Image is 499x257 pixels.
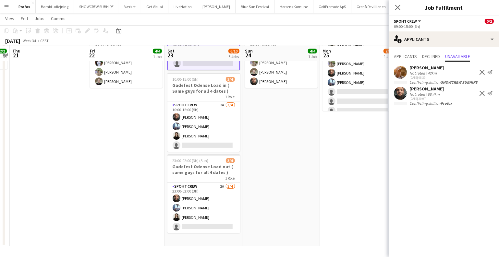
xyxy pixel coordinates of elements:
[409,76,444,80] div: [DATE] 08:39
[173,77,199,82] span: 10:00-15:00 (5h)
[384,54,394,59] div: 1 Job
[323,48,331,54] span: Mon
[119,0,141,13] button: Værket
[153,49,162,53] span: 4/4
[383,49,395,53] span: 7/10
[74,0,119,13] button: SHOWCREW SUBHIRE
[226,158,235,163] span: 3/4
[244,52,253,59] span: 24
[409,92,426,97] div: Not rated
[245,48,253,54] span: Sun
[422,54,440,59] span: Declined
[168,0,197,13] button: LiveNation
[48,14,68,23] a: Comms
[197,0,236,13] button: [PERSON_NAME]
[12,48,20,54] span: Thu
[313,0,351,13] button: GolfPromote ApS
[167,73,240,152] app-job-card: 10:00-15:00 (5h)3/4Gadefest Odense Load in ( Same guys for all 4 dates )1 RoleSpoht Crew2A3/410:0...
[51,16,66,21] span: Comms
[485,19,494,24] span: 0/2
[13,0,36,13] button: Profox
[90,38,163,88] app-card-role: Spoht Crew4/409:00-14:00 (5h)[PERSON_NAME][PERSON_NAME][PERSON_NAME][PERSON_NAME]
[225,94,235,99] span: 1 Role
[322,52,331,59] span: 25
[426,71,438,76] div: 42km
[323,10,395,117] app-card-role: Spoht Crew7/1008:00-16:00 (8h)[PERSON_NAME][PERSON_NAME][PERSON_NAME][PERSON_NAME][PERSON_NAME][P...
[351,0,391,13] button: Grenå Pavillionen
[236,0,274,13] button: Blue Sun Festival
[167,164,240,175] h3: Gadefest Odense Load out ( same guys for all 4 dates )
[3,14,17,23] a: View
[409,71,426,76] div: Not rated
[40,38,49,43] div: CEST
[409,86,444,92] div: [PERSON_NAME]
[226,77,235,82] span: 3/4
[389,3,499,12] h3: Job Fulfilment
[445,54,470,59] span: Unavailable
[389,80,499,85] div: Conflicting shift on
[21,38,38,43] span: Week 34
[153,54,162,59] div: 1 Job
[274,0,313,13] button: Horsens Komune
[409,97,444,101] div: [DATE] 20:07
[308,54,317,59] div: 1 Job
[90,48,95,54] span: Fri
[323,15,395,111] app-job-card: 08:00-16:00 (8h)7/10Ragatta [GEOGRAPHIC_DATA]1 RoleSpoht Crew7/1008:00-16:00 (8h)[PERSON_NAME][PE...
[11,52,20,59] span: 21
[166,52,175,59] span: 23
[167,48,175,54] span: Sat
[394,24,494,29] div: 09:00-15:00 (6h)
[36,0,74,13] button: Bambi udlejning
[308,49,317,53] span: 4/4
[89,52,95,59] span: 22
[173,158,209,163] span: 23:00-02:00 (3h) (Sun)
[245,38,318,88] app-card-role: Spoht Crew4/409:00-14:00 (5h)[PERSON_NAME][PERSON_NAME][PERSON_NAME][PERSON_NAME]
[394,19,422,24] button: Spoht Crew
[21,16,28,21] span: Edit
[229,54,239,59] div: 3 Jobs
[394,54,417,59] span: Applicants
[141,0,168,13] button: Get Visual
[35,16,44,21] span: Jobs
[389,31,499,47] div: Applicants
[441,80,478,85] b: SHOWCREW SUBHIRE
[228,49,239,53] span: 6/10
[167,183,240,233] app-card-role: Spoht Crew2A3/423:00-02:00 (3h)[PERSON_NAME][PERSON_NAME][PERSON_NAME]
[167,154,240,233] app-job-card: 23:00-02:00 (3h) (Sun)3/4Gadefest Odense Load out ( same guys for all 4 dates )1 RoleSpoht Crew2A...
[394,19,417,24] span: Spoht Crew
[409,65,444,71] div: [PERSON_NAME]
[225,176,235,181] span: 1 Role
[167,101,240,152] app-card-role: Spoht Crew2A3/410:00-15:00 (5h)[PERSON_NAME][PERSON_NAME][PERSON_NAME]
[5,16,14,21] span: View
[167,82,240,94] h3: Gadefest Odense Load in ( Same guys for all 4 dates )
[441,101,452,106] b: Profox
[426,92,441,97] div: 88.4km
[389,101,499,106] div: Conflicting shift on
[32,14,47,23] a: Jobs
[18,14,31,23] a: Edit
[5,38,20,44] div: [DATE]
